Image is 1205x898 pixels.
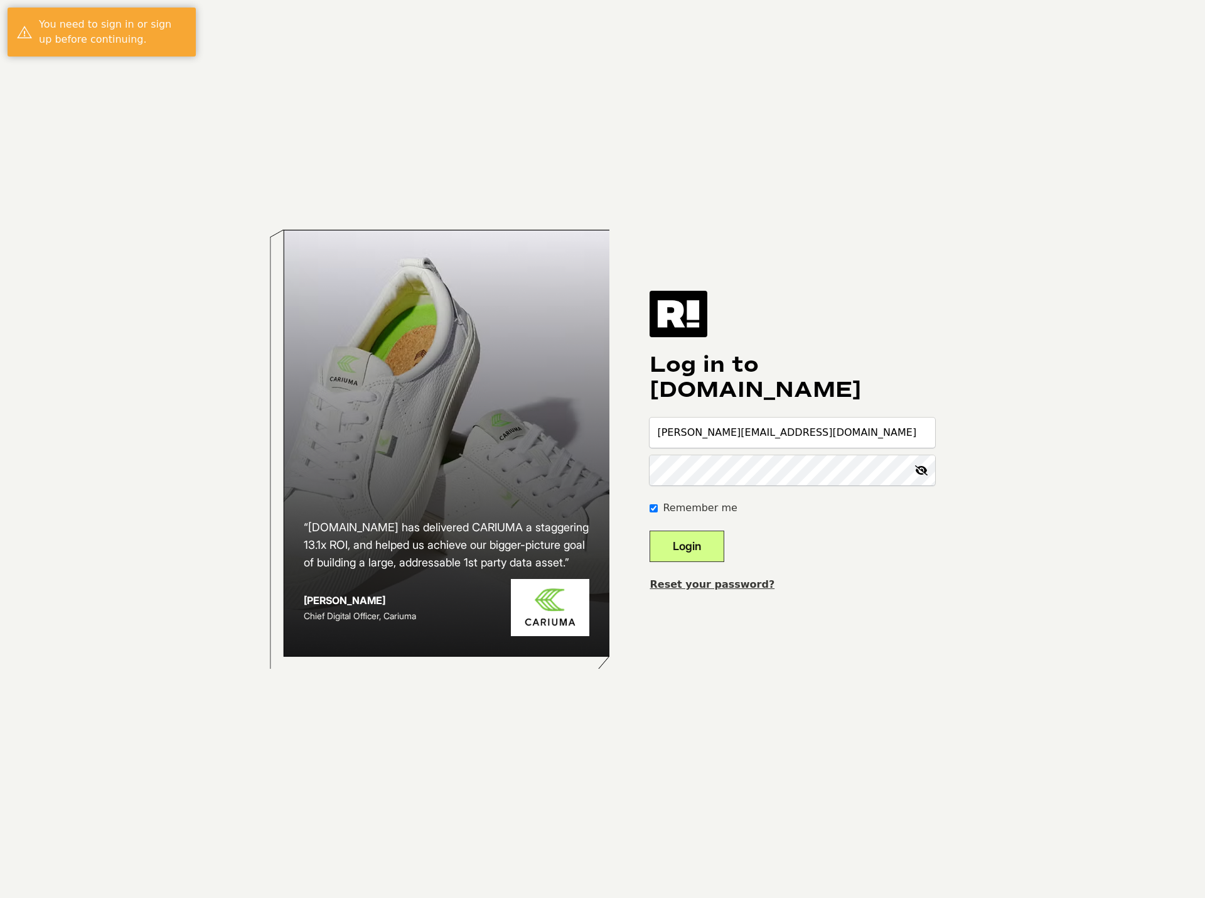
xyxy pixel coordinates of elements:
img: Cariuma [511,579,589,636]
button: Login [650,531,724,562]
h2: “[DOMAIN_NAME] has delivered CARIUMA a staggering 13.1x ROI, and helped us achieve our bigger-pic... [304,519,590,571]
h1: Log in to [DOMAIN_NAME] [650,352,935,403]
input: Email [650,418,935,448]
a: Reset your password? [650,578,774,590]
label: Remember me [663,500,737,516]
img: Retention.com [650,291,707,337]
span: Chief Digital Officer, Cariuma [304,610,416,621]
div: You need to sign in or sign up before continuing. [39,17,186,47]
strong: [PERSON_NAME] [304,594,385,607]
